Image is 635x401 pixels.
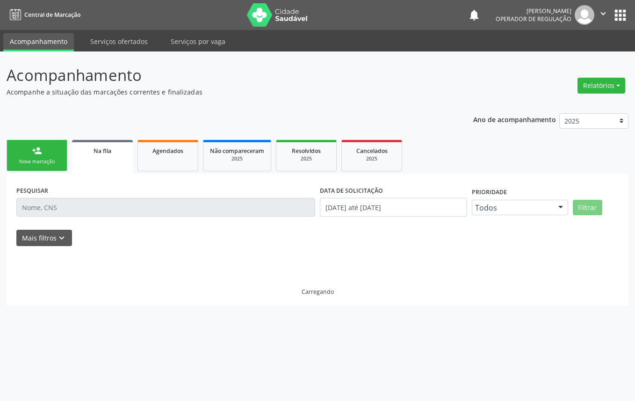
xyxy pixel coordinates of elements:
[283,155,330,162] div: 2025
[7,7,80,22] a: Central de Marcação
[496,7,571,15] div: [PERSON_NAME]
[16,230,72,246] button: Mais filtroskeyboard_arrow_down
[356,147,388,155] span: Cancelados
[57,233,67,243] i: keyboard_arrow_down
[16,198,315,217] input: Nome, CNS
[16,183,48,198] label: PESQUISAR
[14,158,60,165] div: Nova marcação
[577,78,625,94] button: Relatórios
[3,33,74,51] a: Acompanhamento
[320,198,467,217] input: Selecione um intervalo
[7,87,442,97] p: Acompanhe a situação das marcações correntes e finalizadas
[575,5,594,25] img: img
[612,7,628,23] button: apps
[24,11,80,19] span: Central de Marcação
[210,155,264,162] div: 2025
[292,147,321,155] span: Resolvidos
[475,203,549,212] span: Todos
[94,147,111,155] span: Na fila
[320,183,383,198] label: DATA DE SOLICITAÇÃO
[32,146,42,156] div: person_add
[164,33,232,50] a: Serviços por vaga
[496,15,571,23] span: Operador de regulação
[573,200,602,216] button: Filtrar
[210,147,264,155] span: Não compareceram
[472,185,507,200] label: Prioridade
[598,8,608,19] i: 
[594,5,612,25] button: 
[348,155,395,162] div: 2025
[302,288,334,296] div: Carregando
[152,147,183,155] span: Agendados
[84,33,154,50] a: Serviços ofertados
[473,113,556,125] p: Ano de acompanhamento
[468,8,481,22] button: notifications
[7,64,442,87] p: Acompanhamento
